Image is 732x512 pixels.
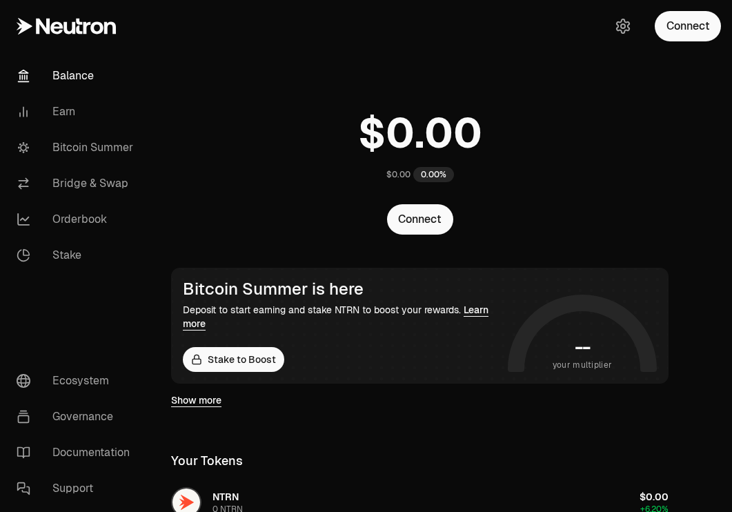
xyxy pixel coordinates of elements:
[6,58,149,94] a: Balance
[183,279,502,299] div: Bitcoin Summer is here
[6,363,149,399] a: Ecosystem
[6,201,149,237] a: Orderbook
[6,237,149,273] a: Stake
[655,11,721,41] button: Connect
[553,358,613,372] span: your multiplier
[6,94,149,130] a: Earn
[386,169,410,180] div: $0.00
[575,336,591,358] h1: --
[183,347,284,372] a: Stake to Boost
[6,435,149,471] a: Documentation
[6,399,149,435] a: Governance
[413,167,454,182] div: 0.00%
[171,451,243,471] div: Your Tokens
[6,166,149,201] a: Bridge & Swap
[183,303,502,331] div: Deposit to start earning and stake NTRN to boost your rewards.
[6,471,149,506] a: Support
[387,204,453,235] button: Connect
[6,130,149,166] a: Bitcoin Summer
[171,393,221,407] a: Show more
